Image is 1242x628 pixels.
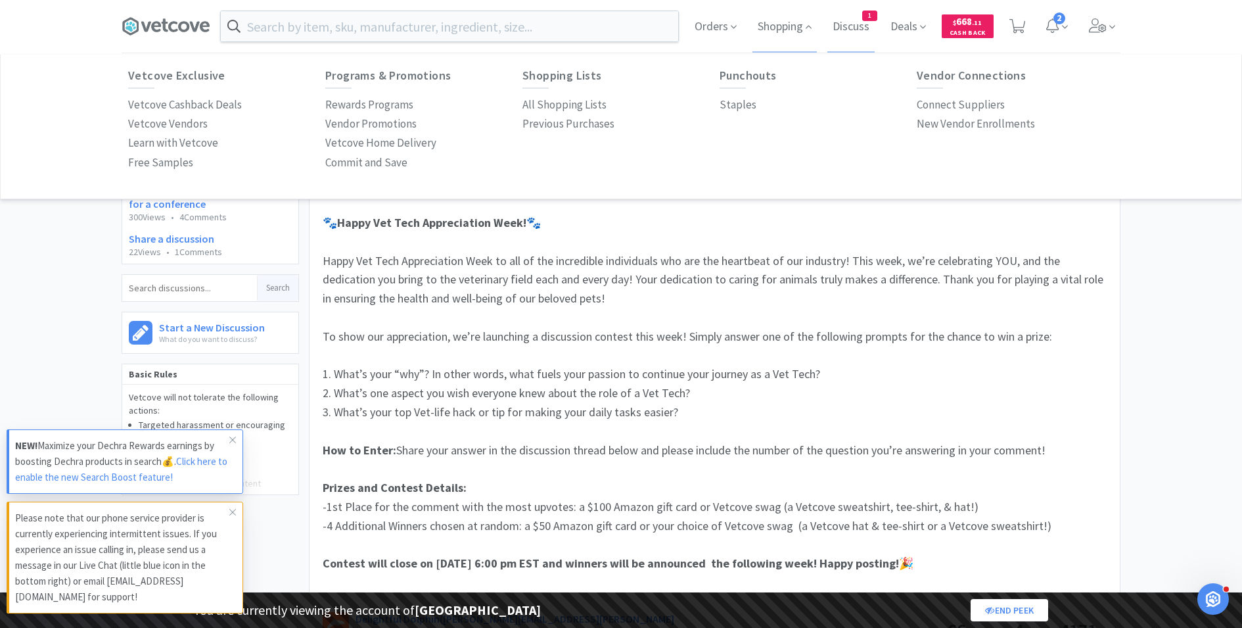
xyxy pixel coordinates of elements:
[325,154,407,172] p: Commit and Save
[972,18,982,27] span: . 11
[942,9,994,44] a: $668.11Cash Back
[971,599,1048,621] a: End Peek
[522,115,614,133] p: Previous Purchases
[323,518,1051,533] span: -4 Additional Winners chosen at random: a $50 Amazon gift card or your choice of Vetcove swag (a ...
[171,211,174,223] span: •
[415,602,541,618] strong: [GEOGRAPHIC_DATA]
[1197,583,1229,615] iframe: Intercom live chat
[1053,12,1065,24] span: 2
[863,11,877,20] span: 1
[917,69,1114,82] h6: Vendor Connections
[296,54,394,94] a: Notifications1
[325,153,407,172] a: Commit and Save
[950,30,986,38] span: Cash Back
[325,96,413,114] p: Rewards Programs
[122,54,177,94] a: Browse
[827,21,875,33] a: Discuss1
[15,510,229,605] p: Please note that our phone service provider is currently experiencing intermittent issues. If you...
[122,275,257,301] input: Search discussions...
[325,133,436,153] a: Vetcove Home Delivery
[159,319,265,333] h6: Start a New Discussion
[720,95,756,114] a: Staples
[15,439,37,452] strong: NEW!
[325,134,436,152] p: Vetcove Home Delivery
[323,443,396,458] span: How to Enter:
[129,212,292,222] p: 300 Views 4 Comments
[917,96,1005,114] p: Connect Suppliers
[128,133,218,153] a: Learn with Vetcove
[917,95,1005,114] a: Connect Suppliers
[323,215,337,230] span: 🐾
[128,95,242,114] a: Vetcove Cashback Deals
[129,247,292,257] p: 22 Views 1 Comments
[128,153,193,172] a: Free Samples
[323,499,978,514] span: -1st Place for the comment with the most upvotes: a $100 Amazon gift card or Vetcove swag (a Vetc...
[522,96,607,114] p: All Shopping Lists
[323,385,690,400] span: 2. What’s one aspect you wish everyone knew about the role of a Vet Tech?
[129,232,214,245] a: Share a discussion
[129,391,292,417] p: Vetcove will not tolerate the following actions:
[159,333,265,345] p: What do you want to discuss?
[325,114,417,133] a: Vendor Promotions
[128,114,208,133] a: Vetcove Vendors
[323,253,1106,306] span: Happy Vet Tech Appreciation Week to all of the incredible individuals who are the heartbeat of ou...
[522,95,607,114] a: All Shopping Lists
[128,154,193,172] p: Free Samples
[522,69,720,82] h6: Shopping Lists
[139,418,292,447] li: Targeted harassment or encouraging others to do so
[15,438,229,485] p: Maximize your Dechra Rewards earnings by boosting Dechra products in search💰.
[323,366,820,381] span: 1. What’s your “why”? In other words, what fuels your passion to continue your journey as a Vet T...
[396,443,1046,458] span: Share your answer in the discussion thread below and please include the number of the question yo...
[128,115,208,133] p: Vetcove Vendors
[128,69,325,82] h6: Vetcove Exclusive
[522,114,614,133] a: Previous Purchases
[323,556,899,571] span: Contest will close on [DATE] 6:00 pm EST and winners will be announced the following week! Happy ...
[325,115,417,133] p: Vendor Promotions
[325,95,413,114] a: Rewards Programs
[323,480,467,495] span: Prizes and Contest Details:
[325,69,522,82] h6: Programs & Promotions
[522,54,564,94] a: New
[323,329,1052,344] span: To show our appreciation, we’re launching a discussion contest this week! Simply answer one of th...
[221,11,678,41] input: Search by item, sku, manufacturer, ingredient, size...
[166,246,170,258] span: •
[917,115,1035,133] p: New Vendor Enrollments
[323,404,678,420] span: 3. What’s your top Vet-life hack or tip for making your daily tasks easier?
[257,275,298,301] button: Search
[194,600,541,621] p: You are currently viewing the account of
[128,134,218,152] p: Learn with Vetcove
[899,556,913,571] span: 🎉
[953,15,982,28] span: 668
[122,364,298,385] h5: Basic Rules
[720,96,756,114] p: Staples
[917,114,1035,133] a: New Vendor Enrollments
[122,312,299,354] a: Start a New DiscussionWhat do you want to discuss?
[210,54,263,94] a: Search
[337,215,526,230] span: Happy Vet Tech Appreciation Week!
[953,18,956,27] span: $
[426,54,489,94] a: Settings
[128,96,242,114] p: Vetcove Cashback Deals
[526,215,541,230] span: 🐾
[720,69,917,82] h6: Punchouts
